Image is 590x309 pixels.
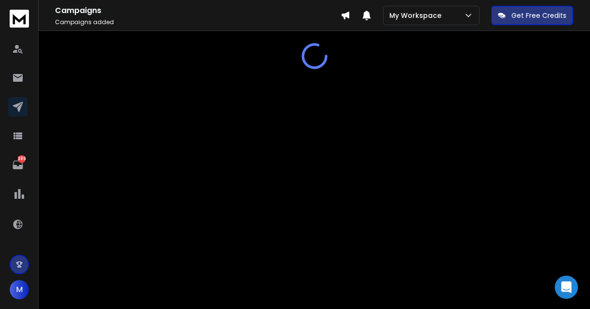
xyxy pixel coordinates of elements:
[55,18,341,26] p: Campaigns added
[10,280,29,299] button: M
[8,155,27,175] a: 389
[10,10,29,28] img: logo
[55,5,341,16] h1: Campaigns
[491,6,573,25] button: Get Free Credits
[18,155,26,163] p: 389
[555,276,578,299] div: Open Intercom Messenger
[389,11,445,20] p: My Workspace
[511,11,566,20] p: Get Free Credits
